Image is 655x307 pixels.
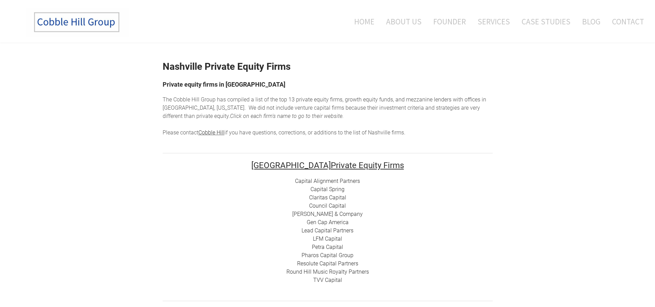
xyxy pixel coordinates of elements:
[607,7,644,36] a: Contact
[472,7,515,36] a: Services
[163,81,285,88] font: Private equity firms in [GEOGRAPHIC_DATA]
[428,7,471,36] a: Founder
[163,61,291,72] strong: Nashville Private Equity Firms
[381,7,427,36] a: About Us
[297,260,358,267] a: Resolute Capital Partners
[313,277,342,283] a: TVV Capital
[307,219,349,226] a: Gen Cap America
[251,161,331,170] font: [GEOGRAPHIC_DATA]
[344,7,380,36] a: Home
[309,194,346,201] a: Claritas Capital
[302,252,353,259] a: Pharos Capital Group
[302,227,353,234] a: Lead Capital Partners
[516,7,576,36] a: Case Studies
[292,211,363,217] a: [PERSON_NAME] & Company
[286,268,369,275] a: Round Hill Music Royalty Partners
[251,161,404,170] font: Private Equity Firms
[230,113,344,119] em: Click on each firm's name to go to their website. ​
[577,7,605,36] a: Blog
[312,244,343,250] a: Petra Capital
[26,7,129,37] img: The Cobble Hill Group LLC
[313,235,342,242] a: LFM Capital
[198,129,225,136] a: Cobble Hill
[163,129,405,136] span: Please contact if you have questions, corrections, or additions to the list of Nashville firms.
[309,202,346,209] a: Council Capital
[163,96,272,103] span: The Cobble Hill Group has compiled a list of t
[163,105,480,119] span: enture capital firms because their investment criteria and strategies are very different than pri...
[295,178,360,184] a: Capital Alignment Partners
[310,186,345,193] a: Capital Spring
[163,96,493,137] div: he top 13 private equity firms, growth equity funds, and mezzanine lenders with offices in [GEOGR...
